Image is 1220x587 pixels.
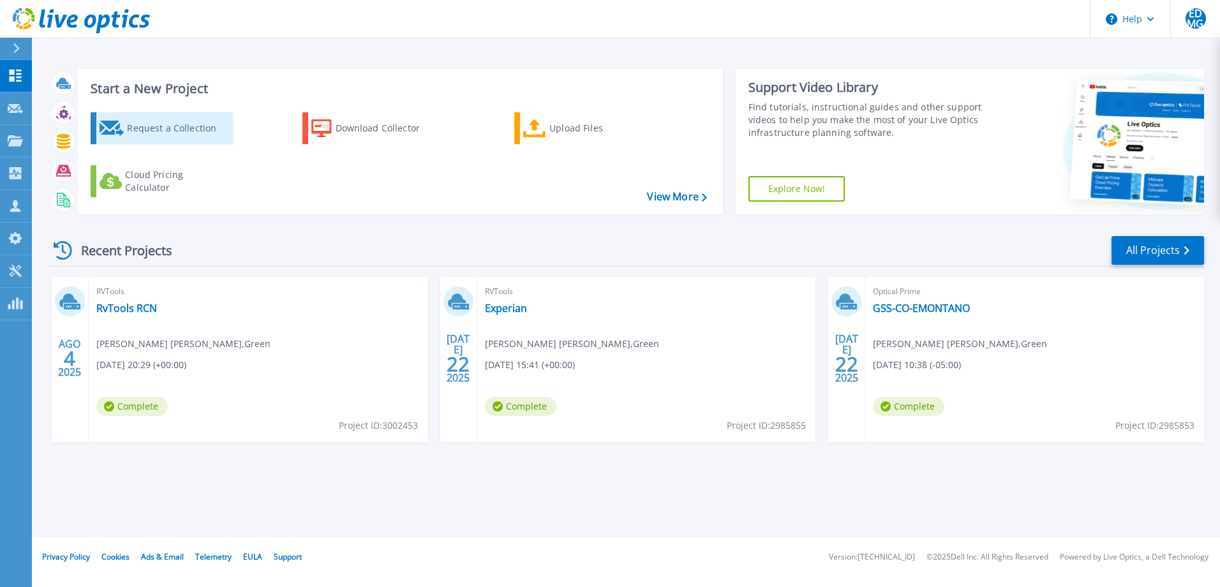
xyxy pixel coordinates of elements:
span: Complete [873,397,944,416]
span: RVTools [96,285,420,299]
span: [DATE] 20:29 (+00:00) [96,358,186,372]
span: [PERSON_NAME] [PERSON_NAME] , Green [96,337,271,351]
a: Ads & Email [141,551,184,562]
span: EDMG [1186,8,1206,29]
a: EULA [243,551,262,562]
div: Find tutorials, instructional guides and other support videos to help you make the most of your L... [748,101,987,139]
a: Request a Collection [91,112,233,144]
span: 22 [835,359,858,369]
li: © 2025 Dell Inc. All Rights Reserved [926,553,1048,561]
span: [DATE] 15:41 (+00:00) [485,358,575,372]
a: All Projects [1112,236,1204,265]
div: [DATE] 2025 [446,335,470,382]
span: RVTools [485,285,808,299]
a: GSS-CO-EMONTANO [873,302,970,315]
li: Powered by Live Optics, a Dell Technology [1060,553,1209,561]
span: 22 [447,359,470,369]
div: Request a Collection [127,115,229,141]
span: [DATE] 10:38 (-05:00) [873,358,961,372]
span: Complete [96,397,168,416]
a: Download Collector [302,112,445,144]
a: Cookies [101,551,130,562]
a: Cloud Pricing Calculator [91,165,233,197]
span: Project ID: 2985853 [1115,419,1194,433]
span: Project ID: 2985855 [727,419,806,433]
div: Cloud Pricing Calculator [125,168,227,194]
div: [DATE] 2025 [835,335,859,382]
a: RvTools RCN [96,302,157,315]
span: Complete [485,397,556,416]
a: Support [274,551,302,562]
span: Project ID: 3002453 [339,419,418,433]
span: 4 [64,353,75,364]
a: Experian [485,302,527,315]
a: Privacy Policy [42,551,90,562]
a: Telemetry [195,551,232,562]
div: AGO 2025 [57,335,82,382]
li: Version: [TECHNICAL_ID] [829,553,915,561]
a: View More [647,191,706,203]
span: Optical Prime [873,285,1196,299]
span: [PERSON_NAME] [PERSON_NAME] , Green [485,337,659,351]
a: Explore Now! [748,176,845,202]
div: Support Video Library [748,79,987,96]
div: Upload Files [549,115,651,141]
div: Download Collector [336,115,438,141]
a: Upload Files [514,112,657,144]
span: [PERSON_NAME] [PERSON_NAME] , Green [873,337,1047,351]
div: Recent Projects [49,235,190,266]
h3: Start a New Project [91,82,706,96]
